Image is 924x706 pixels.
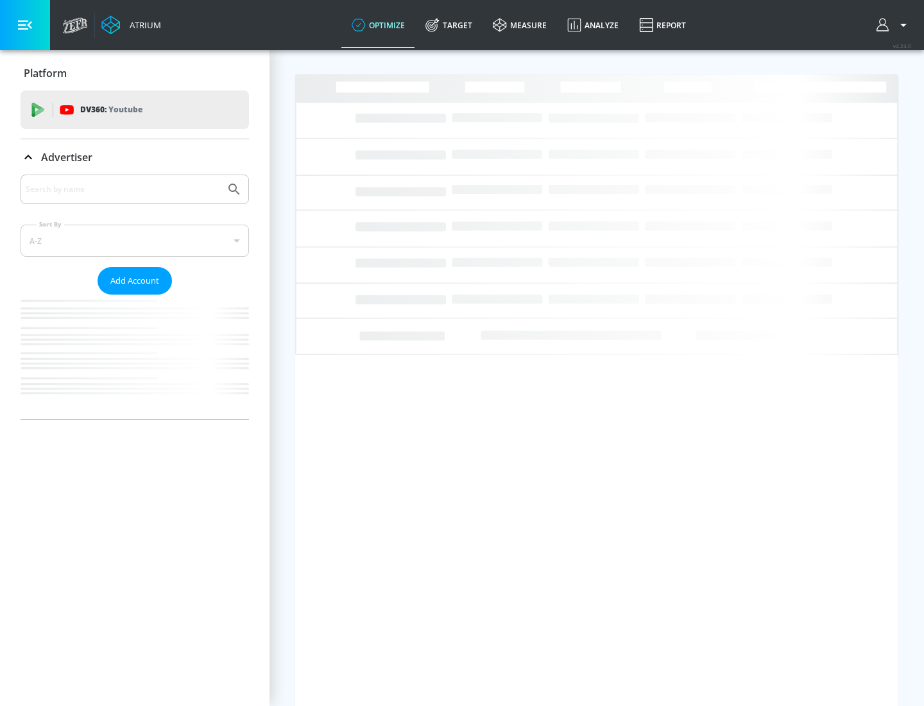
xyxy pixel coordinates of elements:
div: Advertiser [21,139,249,175]
a: Target [415,2,483,48]
span: Add Account [110,273,159,288]
a: measure [483,2,557,48]
a: optimize [341,2,415,48]
a: Analyze [557,2,629,48]
a: Atrium [101,15,161,35]
a: Report [629,2,696,48]
div: Platform [21,55,249,91]
p: DV360: [80,103,142,117]
span: v 4.24.0 [893,42,911,49]
label: Sort By [37,220,64,228]
input: Search by name [26,181,220,198]
button: Add Account [98,267,172,295]
nav: list of Advertiser [21,295,249,419]
div: Atrium [124,19,161,31]
p: Platform [24,66,67,80]
div: A-Z [21,225,249,257]
div: DV360: Youtube [21,90,249,129]
p: Youtube [108,103,142,116]
p: Advertiser [41,150,92,164]
div: Advertiser [21,175,249,419]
